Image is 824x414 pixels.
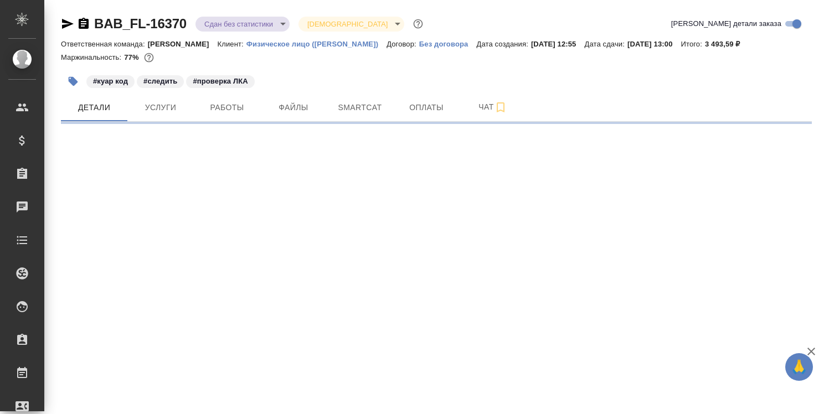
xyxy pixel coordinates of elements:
[304,19,391,29] button: [DEMOGRAPHIC_DATA]
[411,17,425,31] button: Доп статусы указывают на важность/срочность заказа
[85,76,136,85] span: куар код
[681,40,705,48] p: Итого:
[785,353,813,381] button: 🙏
[68,101,121,115] span: Детали
[494,101,507,114] svg: Подписаться
[143,76,177,87] p: #следить
[387,40,419,48] p: Договор:
[267,101,320,115] span: Файлы
[93,76,128,87] p: #куар код
[136,76,185,85] span: следить
[195,17,290,32] div: Сдан без статистики
[142,50,156,65] button: 673.14 RUB;
[218,40,246,48] p: Клиент:
[298,17,404,32] div: Сдан без статистики
[246,39,387,48] a: Физическое лицо ([PERSON_NAME])
[124,53,141,61] p: 77%
[400,101,453,115] span: Оплаты
[476,40,531,48] p: Дата создания:
[201,19,276,29] button: Сдан без статистики
[185,76,255,85] span: проверка ЛКА
[246,40,387,48] p: Физическое лицо ([PERSON_NAME])
[77,17,90,30] button: Скопировать ссылку
[627,40,681,48] p: [DATE] 13:00
[790,355,808,379] span: 🙏
[466,100,519,114] span: Чат
[61,69,85,94] button: Добавить тэг
[134,101,187,115] span: Услуги
[671,18,781,29] span: [PERSON_NAME] детали заказа
[419,40,477,48] p: Без договора
[148,40,218,48] p: [PERSON_NAME]
[200,101,254,115] span: Работы
[585,40,627,48] p: Дата сдачи:
[531,40,585,48] p: [DATE] 12:55
[419,39,477,48] a: Без договора
[94,16,187,31] a: BAB_FL-16370
[193,76,248,87] p: #проверка ЛКА
[705,40,749,48] p: 3 493,59 ₽
[61,40,148,48] p: Ответственная команда:
[61,53,124,61] p: Маржинальность:
[333,101,387,115] span: Smartcat
[61,17,74,30] button: Скопировать ссылку для ЯМессенджера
